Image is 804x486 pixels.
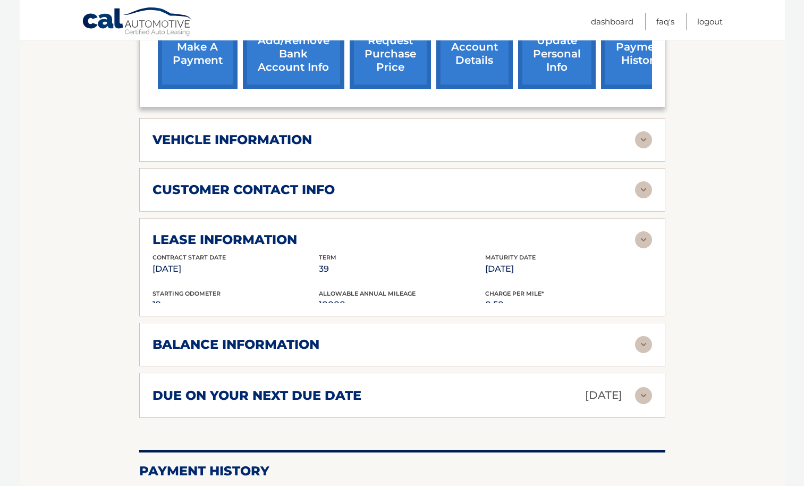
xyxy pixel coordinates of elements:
img: accordion-rest.svg [635,387,652,404]
a: Dashboard [591,13,633,30]
a: payment history [601,19,681,89]
span: Contract Start Date [153,254,226,261]
span: Term [319,254,336,261]
h2: customer contact info [153,182,335,198]
h2: due on your next due date [153,388,361,404]
h2: Payment History [139,463,665,479]
p: 0.50 [485,297,651,312]
img: accordion-rest.svg [635,181,652,198]
p: [DATE] [585,386,622,405]
a: Add/Remove bank account info [243,19,344,89]
h2: vehicle information [153,132,312,148]
p: [DATE] [153,262,319,276]
p: 39 [319,262,485,276]
a: Cal Automotive [82,7,193,38]
h2: balance information [153,337,319,353]
p: 10000 [319,297,485,312]
a: make a payment [158,19,238,89]
img: accordion-rest.svg [635,336,652,353]
span: Charge Per Mile* [485,290,544,297]
img: accordion-rest.svg [635,131,652,148]
span: Maturity Date [485,254,536,261]
p: [DATE] [485,262,651,276]
a: account details [436,19,513,89]
a: request purchase price [350,19,431,89]
span: Allowable Annual Mileage [319,290,416,297]
span: Starting Odometer [153,290,221,297]
a: FAQ's [656,13,674,30]
img: accordion-rest.svg [635,231,652,248]
p: 19 [153,297,319,312]
a: update personal info [518,19,596,89]
a: Logout [697,13,723,30]
h2: lease information [153,232,297,248]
